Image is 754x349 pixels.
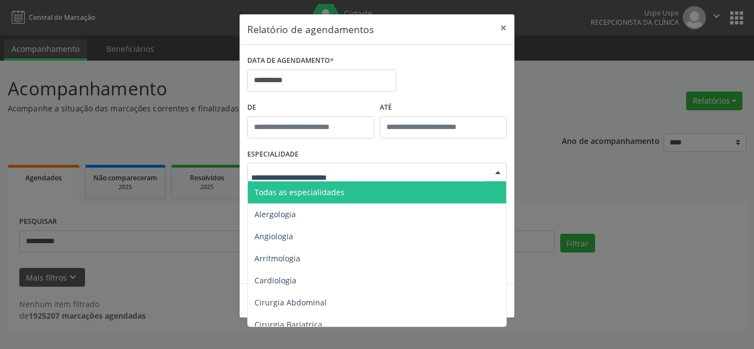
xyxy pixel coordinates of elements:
[254,209,296,219] span: Alergologia
[380,99,507,116] label: ATÉ
[254,231,293,241] span: Angiologia
[254,253,300,264] span: Arritmologia
[254,297,327,308] span: Cirurgia Abdominal
[254,187,344,197] span: Todas as especialidades
[492,14,514,41] button: Close
[247,146,299,163] label: ESPECIALIDADE
[247,52,334,69] label: DATA DE AGENDAMENTO
[254,319,322,330] span: Cirurgia Bariatrica
[254,275,296,286] span: Cardiologia
[247,99,374,116] label: De
[247,22,374,36] h5: Relatório de agendamentos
